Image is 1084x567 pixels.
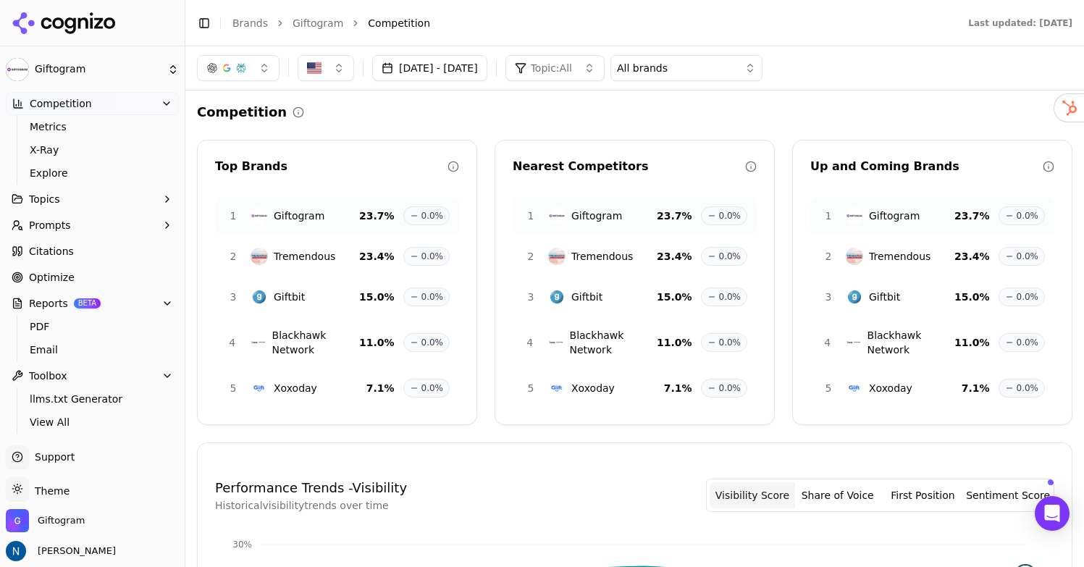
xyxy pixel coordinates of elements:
span: 15.0 % [657,290,692,304]
span: 2 [522,249,539,264]
div: Top Brands [215,158,448,175]
div: Last updated: [DATE] [968,17,1072,29]
span: 1 [224,209,242,223]
span: 0.0% [1017,291,1039,303]
span: 23.7 % [359,209,395,223]
span: 0.0% [1017,210,1039,222]
button: Share of Voice [795,482,881,508]
span: Xoxoday [274,381,317,395]
span: Competition [368,16,430,30]
span: 23.4 % [954,249,990,264]
span: 0.0% [719,337,741,348]
span: View All [30,415,156,429]
h4: Performance Trends - Visibility [215,478,407,498]
span: Explore [30,166,156,180]
button: Open user button [6,541,116,561]
span: 23.7 % [657,209,692,223]
span: 0.0% [1017,337,1039,348]
button: Topics [6,188,179,211]
span: 11.0 % [359,335,395,350]
span: Toolbox [29,369,67,383]
span: 0.0% [421,251,444,262]
button: Open organization switcher [6,509,85,532]
img: Tremendous [548,248,566,265]
span: 11.0 % [954,335,990,350]
a: Optimize [6,266,179,289]
span: Theme [29,485,70,497]
span: 23.4 % [657,249,692,264]
button: ReportsBETA [6,292,179,315]
span: Tremendous [571,249,633,264]
span: Xoxoday [869,381,912,395]
button: [DATE] - [DATE] [372,55,487,81]
span: 0.0% [1017,382,1039,394]
span: Tremendous [274,249,335,264]
span: Giftbit [274,290,305,304]
span: 3 [820,290,837,304]
img: Blackhawk Network [547,334,564,351]
img: Giftogram [548,207,566,224]
img: Giftogram [251,207,268,224]
img: Xoxoday [846,379,863,397]
img: Giftbit [251,288,268,306]
span: Giftogram [38,514,85,527]
a: PDF [24,316,161,337]
span: All brands [617,61,668,75]
span: Email [30,343,156,357]
span: 23.7 % [954,209,990,223]
span: Prompts [29,218,71,232]
span: 0.0% [1017,251,1039,262]
button: Toolbox [6,364,179,387]
img: Giftbit [846,288,863,306]
span: 4 [820,335,836,350]
span: Giftogram [571,209,622,223]
span: 0.0% [719,382,741,394]
span: 15.0 % [954,290,990,304]
span: Giftogram [869,209,920,223]
span: 0.0% [421,382,444,394]
div: Open Intercom Messenger [1035,496,1070,531]
nav: breadcrumb [232,16,939,30]
a: Email [24,340,161,360]
span: 0.0% [421,210,444,222]
span: 4 [522,335,538,350]
span: 3 [522,290,539,304]
img: Giftogram [846,207,863,224]
a: Brands [232,17,268,29]
button: Competition [6,92,179,115]
a: Citations [6,240,179,263]
div: Up and Coming Brands [810,158,1043,175]
span: Topic: All [531,61,572,75]
span: 3 [224,290,242,304]
span: Blackhawk Network [867,328,954,357]
span: 23.4 % [359,249,395,264]
button: Sentiment Score [965,482,1051,508]
span: 5 [522,381,539,395]
img: Nick Rovisa [6,541,26,561]
span: 1 [522,209,539,223]
span: Metrics [30,119,156,134]
span: 2 [224,249,242,264]
a: View All [24,412,161,432]
span: 5 [224,381,242,395]
span: BETA [74,298,101,308]
span: Giftogram [274,209,324,223]
span: Citations [29,244,74,259]
a: llms.txt Generator [24,389,161,409]
span: 0.0% [719,251,741,262]
img: Giftbit [548,288,566,306]
span: Blackhawk Network [272,328,359,357]
img: Xoxoday [548,379,566,397]
img: Xoxoday [251,379,268,397]
span: 15.0 % [359,290,395,304]
span: Xoxoday [571,381,615,395]
img: Tremendous [251,248,268,265]
span: 7.1 % [664,381,692,395]
img: Giftogram [6,58,29,81]
span: 5 [820,381,837,395]
span: Competition [30,96,92,111]
span: 1 [820,209,837,223]
a: Giftogram [293,16,343,30]
span: Giftogram [35,63,161,76]
div: Nearest Competitors [513,158,745,175]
